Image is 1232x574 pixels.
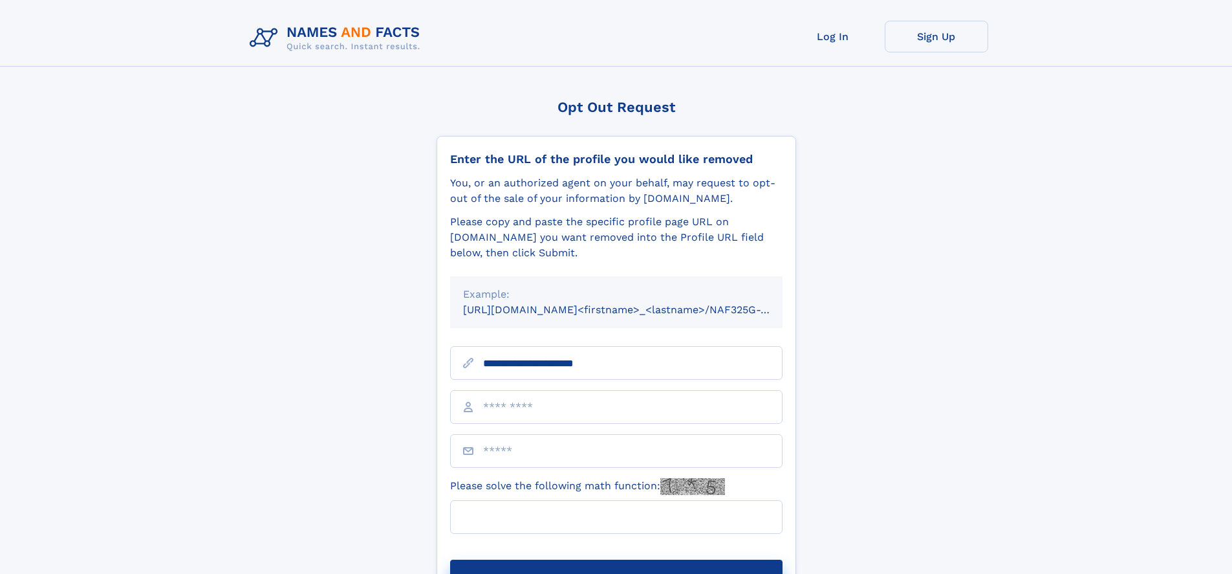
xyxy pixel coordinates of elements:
div: Example: [463,287,770,302]
small: [URL][DOMAIN_NAME]<firstname>_<lastname>/NAF325G-xxxxxxxx [463,304,807,316]
div: Enter the URL of the profile you would like removed [450,152,783,166]
a: Log In [781,21,885,52]
a: Sign Up [885,21,988,52]
img: Logo Names and Facts [244,21,431,56]
div: You, or an authorized agent on your behalf, may request to opt-out of the sale of your informatio... [450,175,783,206]
label: Please solve the following math function: [450,478,725,495]
div: Please copy and paste the specific profile page URL on [DOMAIN_NAME] you want removed into the Pr... [450,214,783,261]
div: Opt Out Request [437,99,796,115]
